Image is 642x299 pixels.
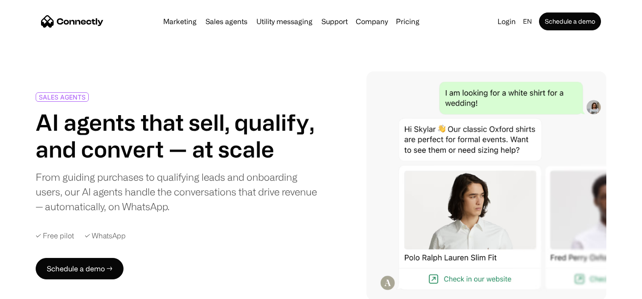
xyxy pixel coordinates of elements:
[392,18,423,25] a: Pricing
[253,18,316,25] a: Utility messaging
[9,282,53,296] aside: Language selected: English
[202,18,251,25] a: Sales agents
[519,15,537,28] div: en
[494,15,519,28] a: Login
[85,232,126,240] div: ✓ WhatsApp
[539,12,601,30] a: Schedule a demo
[36,258,123,279] a: Schedule a demo →
[41,15,103,28] a: home
[18,283,53,296] ul: Language list
[160,18,200,25] a: Marketing
[356,15,388,28] div: Company
[36,109,317,162] h1: AI agents that sell, qualify, and convert — at scale
[523,15,532,28] div: en
[36,170,317,214] div: From guiding purchases to qualifying leads and onboarding users, our AI agents handle the convers...
[318,18,351,25] a: Support
[36,232,74,240] div: ✓ Free pilot
[39,94,86,100] div: SALES AGENTS
[353,15,391,28] div: Company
